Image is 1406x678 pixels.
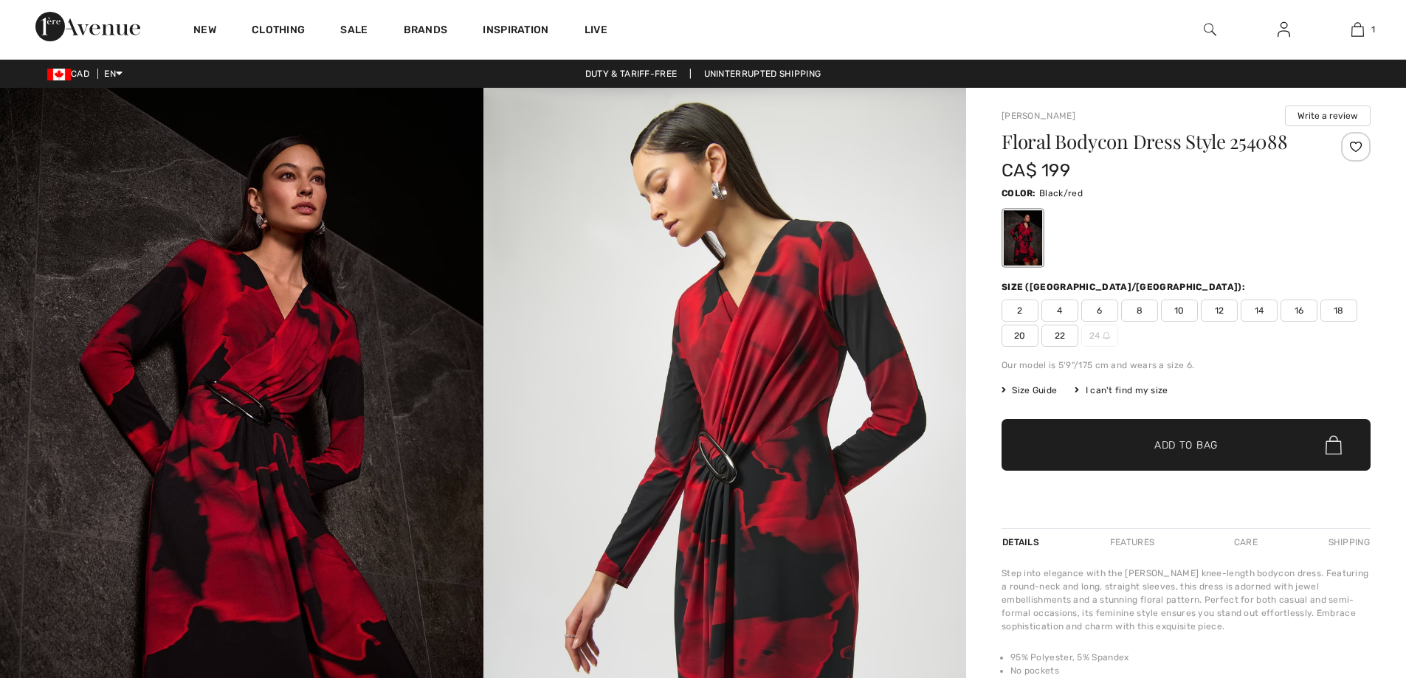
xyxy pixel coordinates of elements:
img: Canadian Dollar [47,69,71,80]
img: Bag.svg [1326,435,1342,454]
span: 22 [1041,325,1078,347]
a: Sale [340,24,368,39]
span: CA$ 199 [1002,160,1070,181]
img: My Bag [1351,21,1364,38]
span: 1 [1371,23,1375,36]
button: Add to Bag [1002,419,1371,471]
span: 18 [1320,300,1357,322]
span: Size Guide [1002,384,1057,397]
a: Live [585,22,607,38]
span: 2 [1002,300,1038,322]
li: No pockets [1010,664,1371,677]
span: 16 [1281,300,1317,322]
a: [PERSON_NAME] [1002,111,1075,121]
span: 4 [1041,300,1078,322]
div: Our model is 5'9"/175 cm and wears a size 6. [1002,359,1371,372]
h1: Floral Bodycon Dress Style 254088 [1002,132,1309,151]
a: Sign In [1266,21,1302,39]
span: CAD [47,69,95,79]
span: 24 [1081,325,1118,347]
div: Details [1002,529,1043,556]
span: EN [104,69,123,79]
img: search the website [1204,21,1216,38]
span: Add to Bag [1154,437,1218,453]
button: Write a review [1285,105,1371,126]
span: 8 [1121,300,1158,322]
a: Brands [404,24,448,39]
a: New [193,24,216,39]
span: 20 [1002,325,1038,347]
li: 95% Polyester, 5% Spandex [1010,651,1371,664]
div: Step into elegance with the [PERSON_NAME] knee-length bodycon dress. Featuring a round-neck and l... [1002,567,1371,633]
img: ring-m.svg [1103,332,1110,339]
div: Size ([GEOGRAPHIC_DATA]/[GEOGRAPHIC_DATA]): [1002,280,1248,294]
span: Inspiration [483,24,548,39]
img: My Info [1278,21,1290,38]
span: 10 [1161,300,1198,322]
div: Care [1221,529,1270,556]
span: 6 [1081,300,1118,322]
span: Black/red [1039,188,1083,198]
span: 12 [1201,300,1238,322]
span: 14 [1241,300,1278,322]
div: Features [1097,529,1167,556]
span: Color: [1002,188,1036,198]
div: I can't find my size [1075,384,1168,397]
div: Black/red [1004,210,1042,266]
a: Clothing [252,24,305,39]
img: 1ère Avenue [35,12,140,41]
a: 1 [1321,21,1393,38]
div: Shipping [1325,529,1371,556]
